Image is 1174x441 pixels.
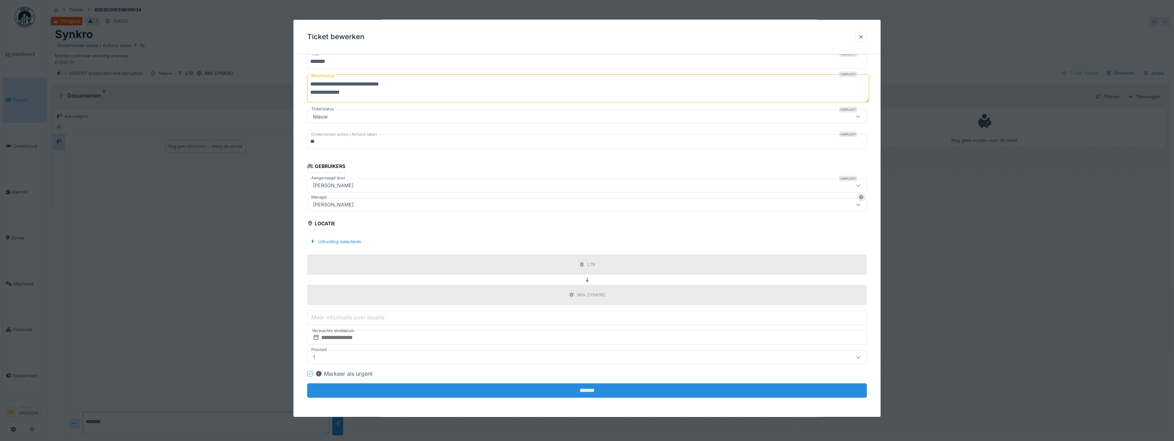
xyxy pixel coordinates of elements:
div: Markeer als urgent [315,370,372,378]
label: Aangevraagd door [310,175,347,181]
div: Gebruikers [307,161,345,173]
label: Ondernomen acties / Actions taken [310,132,378,137]
div: Verplicht [839,52,857,57]
label: Prioriteit [310,347,328,353]
label: Meer informatie over locatie [310,313,386,321]
label: Manager [310,194,329,200]
div: [PERSON_NAME] [310,201,356,208]
div: IMA SYNKRO [577,292,605,298]
div: L79 [588,261,595,268]
div: Verplicht [839,107,857,112]
div: [PERSON_NAME] [310,181,356,189]
h3: Ticket bewerken [307,33,365,41]
div: 1 [310,353,318,361]
label: Titel [310,52,321,57]
label: Beschrijving [310,71,335,80]
div: Uitrusting selecteren [307,237,364,246]
label: Ticketstatus [310,106,335,112]
div: Nieuw [310,113,331,120]
div: Verplicht [839,176,857,181]
div: Locatie [307,218,335,230]
div: Verplicht [839,132,857,137]
div: Verplicht [839,71,857,77]
label: Verwachte einddatum [311,327,355,335]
